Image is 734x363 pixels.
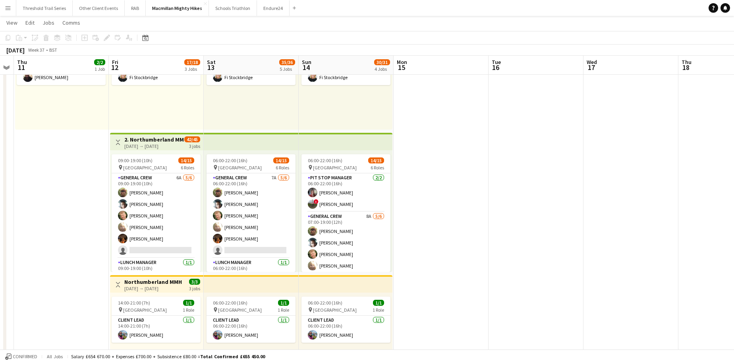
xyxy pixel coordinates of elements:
span: 14/15 [368,157,384,163]
span: [GEOGRAPHIC_DATA] [123,165,167,171]
span: Week 37 [26,47,46,53]
div: 3 jobs [189,142,200,149]
span: Mon [397,58,407,66]
span: View [6,19,17,26]
span: [GEOGRAPHIC_DATA] [313,307,357,313]
span: 14/15 [178,157,194,163]
span: 17 [585,63,597,72]
button: Other Client Events [73,0,125,16]
div: 3 jobs [189,285,200,291]
span: [GEOGRAPHIC_DATA] [313,165,357,171]
span: 6 Roles [181,165,194,171]
a: View [3,17,21,28]
span: Comms [62,19,80,26]
span: 1 Role [278,307,289,313]
span: Confirmed [13,354,37,359]
span: 1/1 [373,300,384,306]
span: 09:00-19:00 (10h) [118,157,153,163]
span: Edit [25,19,35,26]
app-card-role: Client Lead1/106:00-22:00 (16h)[PERSON_NAME] [207,316,296,343]
app-job-card: 06:00-22:00 (16h)14/15 [GEOGRAPHIC_DATA]6 RolesPit Stop Manager2/206:00-22:00 (16h)[PERSON_NAME]!... [301,154,390,272]
span: Jobs [42,19,54,26]
span: Tue [492,58,501,66]
span: 6 Roles [371,165,384,171]
span: 35/36 [279,59,295,65]
div: [DATE] → [DATE] [124,143,183,149]
div: BST [49,47,57,53]
div: [DATE] [6,46,25,54]
app-card-role: General Crew8A5/607:00-19:00 (12h)[PERSON_NAME][PERSON_NAME][PERSON_NAME][PERSON_NAME] [301,212,390,297]
div: [DATE] → [DATE] [124,285,183,291]
a: Jobs [39,17,58,28]
span: Wed [587,58,597,66]
app-job-card: 06:00-22:00 (16h)14/15 [GEOGRAPHIC_DATA]6 RolesGeneral Crew7A5/606:00-22:00 (16h)[PERSON_NAME][PE... [207,154,296,272]
app-card-role: Lunch Manager1/109:00-19:00 (10h) [112,258,201,285]
span: 06:00-22:00 (16h) [308,157,342,163]
app-card-role: Client Lead1/106:00-22:00 (16h)[PERSON_NAME] [301,316,390,343]
span: ! [314,199,319,204]
span: [GEOGRAPHIC_DATA] [218,165,262,171]
span: 16 [491,63,501,72]
span: Sat [207,58,216,66]
span: Thu [17,58,27,66]
app-job-card: 14:00-21:00 (7h)1/1 [GEOGRAPHIC_DATA]1 RoleClient Lead1/114:00-21:00 (7h)[PERSON_NAME] [112,297,201,343]
span: 3/3 [189,279,200,285]
app-job-card: 06:00-22:00 (16h)1/1 [GEOGRAPHIC_DATA]1 RoleClient Lead1/106:00-22:00 (16h)[PERSON_NAME] [301,297,390,343]
span: 14/15 [273,157,289,163]
span: 1/1 [278,300,289,306]
div: Salary £654 670.00 + Expenses £700.00 + Subsistence £80.00 = [71,353,265,359]
span: 17/18 [184,59,200,65]
span: All jobs [45,353,64,359]
a: Comms [59,17,83,28]
span: 6 Roles [276,165,289,171]
app-card-role: Lunch Manager1/106:00-22:00 (16h) [207,258,296,285]
button: Threshold Trail Series [16,0,73,16]
span: 06:00-22:00 (16h) [213,157,247,163]
app-card-role: General Crew7A5/606:00-22:00 (16h)[PERSON_NAME][PERSON_NAME][PERSON_NAME][PERSON_NAME][PERSON_NAME] [207,173,296,258]
span: 18 [680,63,692,72]
span: 1 Role [373,307,384,313]
h3: Northumberland MMH - 3 day role [124,278,183,285]
span: 06:00-22:00 (16h) [308,300,342,306]
app-card-role: Client Lead1/114:00-21:00 (7h)[PERSON_NAME] [112,316,201,343]
span: 13 [206,63,216,72]
span: Sun [302,58,311,66]
span: 42/45 [184,136,200,142]
button: Schools Triathlon [209,0,257,16]
button: RAB [125,0,146,16]
span: 1/1 [183,300,194,306]
span: 30/31 [374,59,390,65]
span: 12 [111,63,118,72]
span: Thu [682,58,692,66]
div: 1 Job [95,66,105,72]
div: 3 Jobs [185,66,200,72]
span: 11 [16,63,27,72]
button: Confirmed [4,352,39,361]
span: [GEOGRAPHIC_DATA] [218,307,262,313]
span: Fri [112,58,118,66]
app-job-card: 06:00-22:00 (16h)1/1 [GEOGRAPHIC_DATA]1 RoleClient Lead1/106:00-22:00 (16h)[PERSON_NAME] [207,297,296,343]
app-job-card: 09:00-19:00 (10h)14/15 [GEOGRAPHIC_DATA]6 RolesGeneral Crew6A5/609:00-19:00 (10h)[PERSON_NAME][PE... [112,154,201,272]
span: Total Confirmed £655 450.00 [200,353,265,359]
span: 15 [396,63,407,72]
button: Endure24 [257,0,290,16]
app-card-role: Pit Stop Manager2/206:00-22:00 (16h)[PERSON_NAME]![PERSON_NAME] [301,173,390,212]
a: Edit [22,17,38,28]
app-card-role: General Crew6A5/609:00-19:00 (10h)[PERSON_NAME][PERSON_NAME][PERSON_NAME][PERSON_NAME][PERSON_NAME] [112,173,201,258]
span: 1 Role [183,307,194,313]
div: 5 Jobs [280,66,295,72]
span: 2/2 [94,59,105,65]
h3: 2. Northumberland MMH- 3 day role [124,136,183,143]
div: 4 Jobs [375,66,390,72]
span: 14 [301,63,311,72]
span: [GEOGRAPHIC_DATA] [123,307,167,313]
span: 06:00-22:00 (16h) [213,300,247,306]
button: Macmillan Mighty Hikes [146,0,209,16]
span: 14:00-21:00 (7h) [118,300,150,306]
